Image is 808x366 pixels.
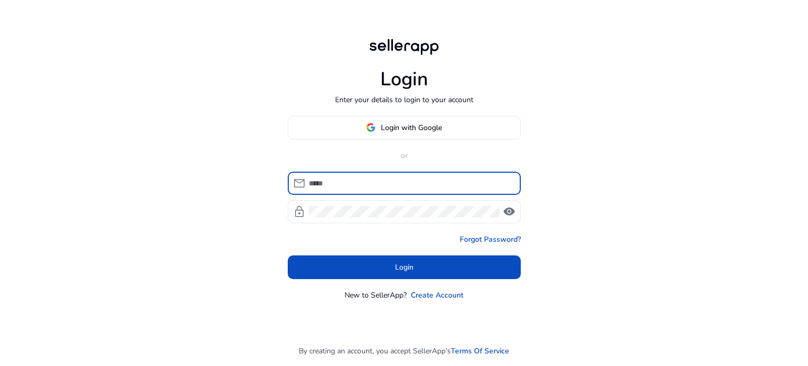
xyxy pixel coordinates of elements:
[451,345,509,357] a: Terms Of Service
[380,68,428,91] h1: Login
[503,205,516,218] span: visibility
[293,205,306,218] span: lock
[460,234,521,245] a: Forgot Password?
[335,94,473,105] p: Enter your details to login to your account
[288,255,521,279] button: Login
[395,262,413,273] span: Login
[381,122,442,133] span: Login with Google
[345,290,407,301] p: New to SellerApp?
[366,123,376,132] img: google-logo.svg
[288,116,521,140] button: Login with Google
[411,290,463,301] a: Create Account
[293,177,306,190] span: mail
[288,150,521,161] p: or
